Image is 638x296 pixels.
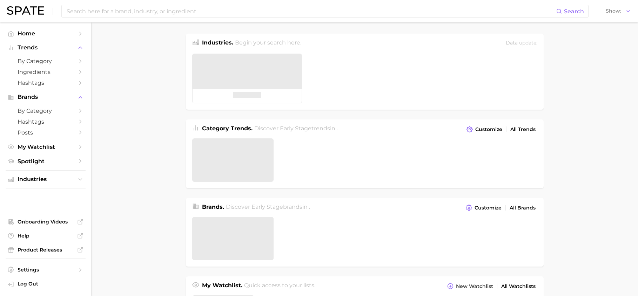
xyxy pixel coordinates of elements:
h2: Quick access to your lists. [244,281,315,291]
span: All Trends [510,126,536,132]
span: Search [564,8,584,15]
a: Log out. Currently logged in with e-mail jenny.zeng@spate.nyc. [6,278,86,290]
span: Industries [18,176,74,183]
h2: Begin your search here. [235,39,301,48]
span: Customize [475,205,502,211]
span: Settings [18,267,74,273]
span: Home [18,30,74,37]
a: All Watchlists [499,282,537,291]
a: Help [6,230,86,241]
a: All Brands [508,203,537,213]
a: Home [6,28,86,39]
a: by Category [6,56,86,67]
a: All Trends [509,125,537,134]
span: Posts [18,129,74,136]
span: Onboarding Videos [18,219,74,225]
span: Help [18,233,74,239]
a: Hashtags [6,77,86,88]
span: Trends [18,44,74,51]
span: My Watchlist [18,144,74,150]
button: New Watchlist [445,281,495,291]
span: Discover Early Stage trends in . [254,125,338,132]
a: Settings [6,264,86,275]
button: Brands [6,92,86,102]
button: Customize [464,203,503,213]
span: Hashtags [18,80,74,86]
span: Category Trends . [202,125,253,132]
a: Product Releases [6,245,86,255]
a: Hashtags [6,116,86,127]
span: Show [606,9,621,13]
span: New Watchlist [456,283,493,289]
span: All Watchlists [501,283,536,289]
a: Spotlight [6,156,86,167]
span: All Brands [510,205,536,211]
button: Trends [6,42,86,53]
a: Posts [6,127,86,138]
h1: My Watchlist. [202,281,242,291]
a: Ingredients [6,67,86,77]
span: Discover Early Stage brands in . [226,204,310,210]
button: Show [604,7,633,16]
span: Brands [18,94,74,100]
span: Brands . [202,204,224,210]
a: My Watchlist [6,142,86,152]
span: Log Out [18,281,80,287]
img: SPATE [7,6,44,15]
span: Spotlight [18,158,74,165]
button: Industries [6,174,86,185]
span: by Category [18,58,74,64]
a: Onboarding Videos [6,216,86,227]
input: Search here for a brand, industry, or ingredient [66,5,556,17]
span: Hashtags [18,118,74,125]
div: Data update: [506,39,537,48]
a: by Category [6,105,86,116]
span: Ingredients [18,69,74,75]
h1: Industries. [202,39,233,48]
span: Customize [475,126,502,132]
span: Product Releases [18,247,74,253]
button: Customize [465,124,504,134]
span: by Category [18,108,74,114]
